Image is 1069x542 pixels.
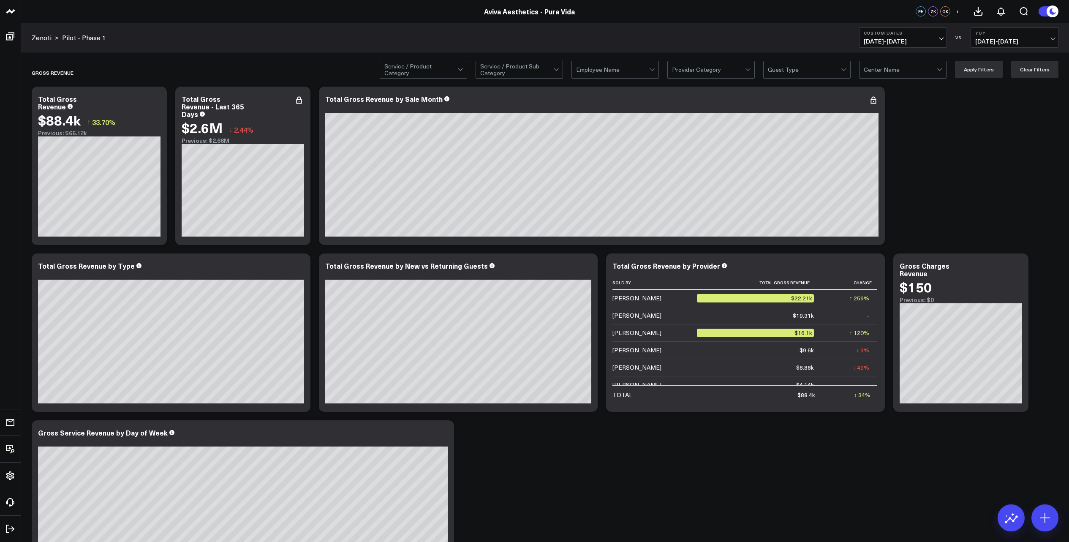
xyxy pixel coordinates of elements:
div: Gross Charges Revenue [900,261,949,278]
span: + [956,8,960,14]
span: [DATE] - [DATE] [864,38,942,45]
th: Total Gross Revenue [697,276,821,290]
div: $8.88k [796,363,814,372]
div: $19.31k [793,311,814,320]
span: [DATE] - [DATE] [975,38,1054,45]
span: 33.70% [92,117,115,127]
a: Pilot - Phase 1 [62,33,106,42]
div: Total Gross Revenue by Type [38,261,135,270]
div: [PERSON_NAME] [612,381,661,389]
button: Apply Filters [955,61,1003,78]
b: Custom Dates [864,30,942,35]
div: $9.6k [800,346,814,354]
div: $4.14k [796,381,814,389]
a: Aviva Aesthetics - Pura Vida [484,7,575,16]
b: YoY [975,30,1054,35]
div: ↓ 49% [853,363,869,372]
a: Zenoti [32,33,52,42]
div: > [32,33,59,42]
button: YoY[DATE]-[DATE] [971,27,1058,48]
span: 2.44% [234,125,253,134]
div: Previous: $2.66M [182,137,304,144]
div: Total Gross Revenue [38,94,77,111]
div: [PERSON_NAME] [612,311,661,320]
div: Total Gross Revenue by Sale Month [325,94,443,103]
div: $88.4k [797,391,815,399]
div: [PERSON_NAME] [612,346,661,354]
div: TOTAL [612,391,632,399]
div: Total Gross Revenue - Last 365 Days [182,94,244,119]
div: Total Gross Revenue by New vs Returning Guests [325,261,488,270]
button: Custom Dates[DATE]-[DATE] [859,27,947,48]
div: VS [951,35,966,40]
div: - [867,311,869,320]
div: [PERSON_NAME] [612,329,661,337]
div: ↑ 34% [854,391,870,399]
div: $16.1k [697,329,814,337]
span: ↑ [87,117,90,128]
th: Sold By [612,276,697,290]
div: $150 [900,279,932,294]
div: Total Gross Revenue by Provider [612,261,720,270]
div: [PERSON_NAME] [612,363,661,372]
div: Gross Service Revenue by Day of Week [38,428,168,437]
div: ↓ 3% [856,346,869,354]
div: [PERSON_NAME] [612,294,661,302]
div: EH [916,6,926,16]
div: Previous: $66.12k [38,130,160,136]
div: OK [940,6,950,16]
div: $2.6M [182,120,223,135]
div: $88.4k [38,112,81,128]
div: ↑ 259% [849,294,869,302]
div: Gross Revenue [32,63,73,82]
div: - [867,381,869,389]
th: Change [821,276,877,290]
div: ↑ 120% [849,329,869,337]
span: ↓ [229,124,232,135]
div: ZK [928,6,938,16]
div: $22.21k [697,294,814,302]
div: Previous: $0 [900,297,1022,303]
button: Clear Filters [1011,61,1058,78]
button: + [952,6,963,16]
